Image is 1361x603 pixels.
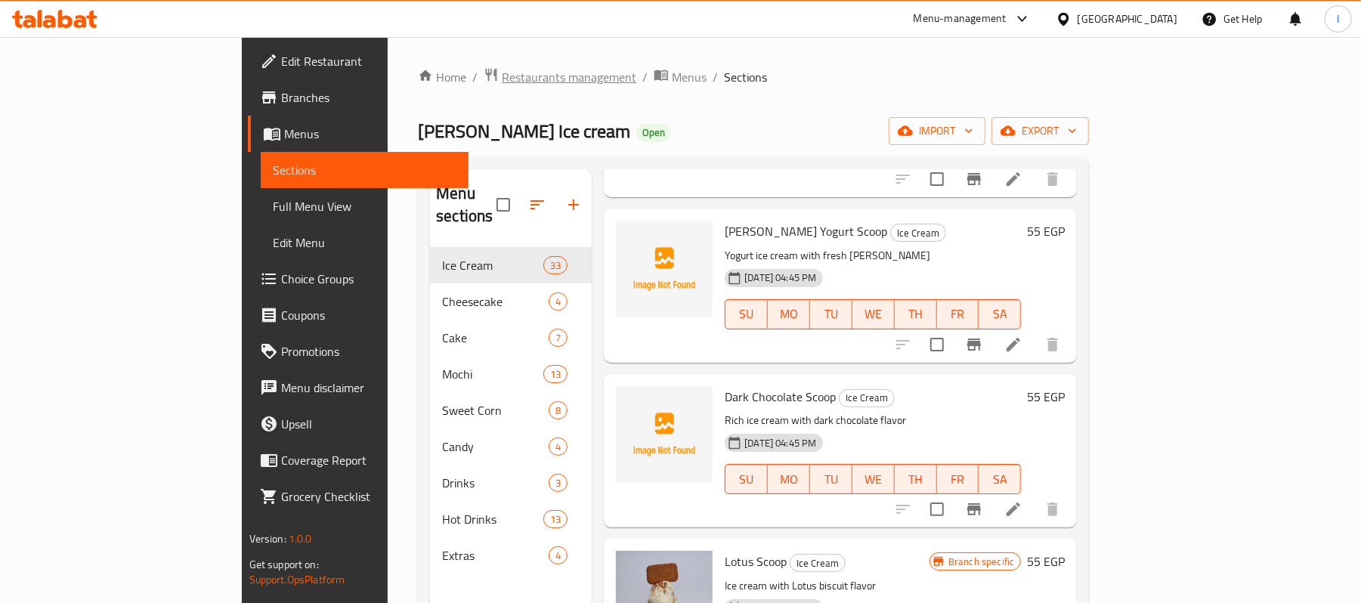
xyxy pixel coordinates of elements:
[901,122,973,141] span: import
[1027,551,1065,572] h6: 55 EGP
[555,187,592,223] button: Add section
[289,529,312,549] span: 1.0.0
[642,68,648,86] li: /
[442,401,549,419] div: Sweet Corn
[921,163,953,195] span: Select to update
[284,125,457,143] span: Menus
[248,333,469,370] a: Promotions
[442,438,549,456] span: Candy
[273,161,457,179] span: Sections
[430,241,592,580] nav: Menu sections
[810,464,852,494] button: TU
[738,436,822,450] span: [DATE] 04:45 PM
[442,329,549,347] span: Cake
[616,221,713,317] img: Berry Yogurt Scoop
[891,224,945,242] span: Ice Cream
[943,303,973,325] span: FR
[1027,386,1065,407] h6: 55 EGP
[543,510,568,528] div: items
[732,303,762,325] span: SU
[248,370,469,406] a: Menu disclaimer
[249,555,319,574] span: Get support on:
[519,187,555,223] span: Sort sections
[738,271,822,285] span: [DATE] 04:45 PM
[1337,11,1339,27] span: I
[616,386,713,483] img: Dark Chocolate Scoop
[442,510,543,528] span: Hot Drinks
[281,379,457,397] span: Menu disclaimer
[1004,336,1022,354] a: Edit menu item
[956,491,992,527] button: Branch-specific-item
[1035,491,1071,527] button: delete
[430,428,592,465] div: Candy4
[1027,221,1065,242] h6: 55 EGP
[442,474,549,492] div: Drinks
[549,331,567,345] span: 7
[921,493,953,525] span: Select to update
[914,10,1007,28] div: Menu-management
[442,256,543,274] span: Ice Cream
[768,464,810,494] button: MO
[725,464,768,494] button: SU
[281,306,457,324] span: Coupons
[249,570,345,589] a: Support.OpsPlatform
[725,550,787,573] span: Lotus Scoop
[1035,161,1071,197] button: delete
[768,299,810,329] button: MO
[281,415,457,433] span: Upsell
[890,224,946,242] div: Ice Cream
[991,117,1089,145] button: export
[549,474,568,492] div: items
[1035,326,1071,363] button: delete
[724,68,767,86] span: Sections
[549,292,568,311] div: items
[549,549,567,563] span: 4
[442,365,543,383] span: Mochi
[774,468,804,490] span: MO
[816,303,846,325] span: TU
[472,68,478,86] li: /
[852,299,895,329] button: WE
[852,464,895,494] button: WE
[1078,11,1177,27] div: [GEOGRAPHIC_DATA]
[1004,500,1022,518] a: Edit menu item
[430,247,592,283] div: Ice Cream33
[895,464,937,494] button: TH
[921,329,953,360] span: Select to update
[732,468,762,490] span: SU
[549,546,568,564] div: items
[544,258,567,273] span: 33
[442,546,549,564] span: Extras
[858,468,889,490] span: WE
[985,468,1015,490] span: SA
[816,468,846,490] span: TU
[281,487,457,506] span: Grocery Checklist
[430,537,592,574] div: Extras4
[273,233,457,252] span: Edit Menu
[544,512,567,527] span: 13
[430,501,592,537] div: Hot Drinks13
[261,224,469,261] a: Edit Menu
[725,411,1021,430] p: Rich ice cream with dark chocolate flavor
[502,68,636,86] span: Restaurants management
[1004,170,1022,188] a: Edit menu item
[248,79,469,116] a: Branches
[248,261,469,297] a: Choice Groups
[889,117,985,145] button: import
[281,451,457,469] span: Coverage Report
[895,299,937,329] button: TH
[430,465,592,501] div: Drinks3
[956,161,992,197] button: Branch-specific-item
[442,292,549,311] span: Cheesecake
[248,116,469,152] a: Menus
[248,406,469,442] a: Upsell
[725,299,768,329] button: SU
[979,299,1021,329] button: SA
[1004,122,1077,141] span: export
[790,554,846,572] div: Ice Cream
[281,52,457,70] span: Edit Restaurant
